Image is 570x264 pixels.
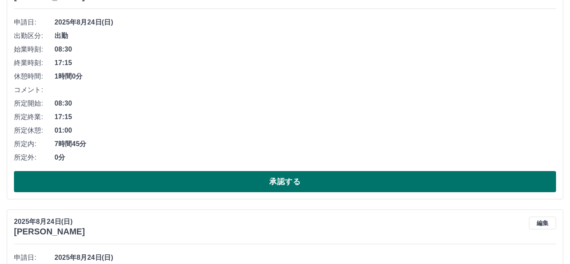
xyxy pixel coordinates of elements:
button: 編集 [529,217,556,229]
span: 2025年8月24日(日) [55,253,556,263]
span: 休憩時間: [14,71,55,82]
span: 始業時刻: [14,44,55,54]
span: 01:00 [55,125,556,136]
span: 08:30 [55,98,556,109]
h3: [PERSON_NAME] [14,227,85,237]
span: 終業時刻: [14,58,55,68]
span: 所定開始: [14,98,55,109]
span: 所定終業: [14,112,55,122]
span: 所定外: [14,152,55,163]
span: 所定休憩: [14,125,55,136]
span: 出勤 [55,31,556,41]
p: 2025年8月24日(日) [14,217,85,227]
span: コメント: [14,85,55,95]
span: 2025年8月24日(日) [55,17,556,27]
span: 申請日: [14,253,55,263]
button: 承認する [14,171,556,192]
span: 0分 [55,152,556,163]
span: 1時間0分 [55,71,556,82]
span: 17:15 [55,58,556,68]
span: 7時間45分 [55,139,556,149]
span: 申請日: [14,17,55,27]
span: 所定内: [14,139,55,149]
span: 出勤区分: [14,31,55,41]
span: 17:15 [55,112,556,122]
span: 08:30 [55,44,556,54]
